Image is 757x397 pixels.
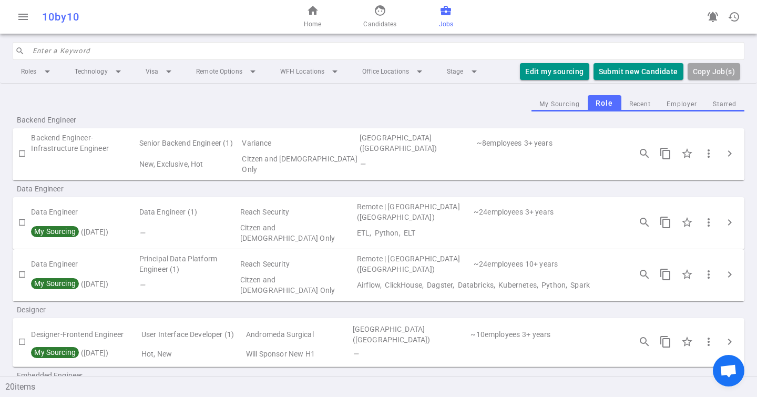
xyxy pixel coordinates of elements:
li: Office Locations [354,62,434,81]
button: Open menu [13,6,34,27]
td: Experience [523,133,621,154]
span: more_vert [702,268,715,281]
button: Starred [705,97,744,111]
a: Jobs [439,4,453,29]
button: Recent [621,97,659,111]
span: content_copy [659,268,672,281]
td: Reach Security [239,201,356,222]
div: 10by10 [42,11,248,23]
span: chevron_right [723,216,736,229]
td: Senior Backend Engineer (1) [138,133,241,154]
td: My Sourcing [31,222,138,243]
span: search_insights [638,335,651,348]
td: Experience [521,322,621,347]
td: Flags [138,274,239,296]
div: Click to Starred [676,263,698,286]
span: face [374,4,386,17]
span: ( [DATE] ) [31,280,108,288]
td: Designer-Frontend Engineer [31,322,140,347]
button: Open job engagements details [634,331,655,352]
span: notifications_active [707,11,719,23]
td: Data Engineer [31,201,138,222]
span: content_copy [659,216,672,229]
td: My Sourcing [31,347,140,361]
button: My Sourcing [531,97,588,111]
td: Andromeda Surgical [245,322,352,347]
span: search_insights [638,147,651,160]
li: Roles [13,62,62,81]
td: 24 | Employee Count [473,253,524,274]
td: Remote | Sunnyvale (San Francisco Bay Area) [356,253,473,274]
button: Click to expand [719,331,740,352]
td: Technical Skills Airflow, ClickHouse, Dagster, Databricks, Kubernetes, Python, Spark [356,274,621,296]
span: Designer [17,304,151,315]
button: Open job engagements details [634,212,655,233]
button: Copy this job's short summary. For full job description, use 3 dots -> Copy Long JD [655,143,676,164]
span: chevron_right [723,335,736,348]
td: Experience [524,253,621,274]
li: Stage [438,62,489,81]
button: Open job engagements details [634,264,655,285]
li: Visa [137,62,183,81]
td: San Francisco (San Francisco Bay Area) [352,322,470,347]
td: My Sourcing [31,274,138,296]
span: Candidates [363,19,396,29]
li: Remote Options [188,62,268,81]
button: Employer [659,97,705,111]
button: Open job engagements details [634,143,655,164]
td: Check to Select for Matching [13,201,31,243]
td: Flags [138,222,239,243]
span: Home [304,19,321,29]
td: Flags [140,347,245,361]
div: Click to Starred [676,142,698,165]
td: Principal Data Platform Engineer (1) [138,253,239,274]
span: business_center [439,4,452,17]
a: Go to see announcements [702,6,723,27]
span: content_copy [659,335,672,348]
td: User Interface Developer (1) [140,322,245,347]
div: Click to Starred [676,331,698,353]
td: Visa [239,222,356,243]
td: 10 | Employee Count [469,322,521,347]
div: Open chat [713,355,744,386]
span: Embedded Engineer [17,370,151,381]
td: Check to Select for Matching [13,322,31,361]
td: Technical Skills ETL, Python, ELT [356,222,621,243]
button: Edit my sourcing [520,63,589,80]
td: San Francisco (San Francisco Bay Area) [359,133,476,154]
div: Click to Starred [676,211,698,233]
td: Check to Select for Matching [13,133,31,175]
span: search_insights [638,268,651,281]
span: menu [17,11,29,23]
td: Technical Skills [352,347,621,361]
span: history [728,11,740,23]
button: Copy this job's short summary. For full job description, use 3 dots -> Copy Long JD [655,264,676,285]
i: — [360,160,365,168]
i: — [139,229,145,237]
td: Data Engineer (1) [138,201,239,222]
button: Role [588,95,621,111]
button: Submit new Candidate [594,63,683,80]
i: — [139,281,145,289]
td: Variance [241,133,358,154]
td: Visa [245,347,352,361]
td: My Sourcing [31,154,138,175]
button: Click to expand [719,212,740,233]
span: My Sourcing [33,348,77,357]
td: Remote | Sunnyvale (San Francisco Bay Area) [356,201,473,222]
button: Copy this job's short summary. For full job description, use 3 dots -> Copy Long JD [655,212,676,233]
i: — [353,350,359,358]
button: Open history [723,6,744,27]
a: Candidates [363,4,396,29]
span: Backend Engineer [17,115,151,125]
td: Experience [524,201,621,222]
td: Reach Security [239,253,356,274]
span: more_vert [702,147,715,160]
span: home [306,4,319,17]
button: Click to expand [719,143,740,164]
span: more_vert [702,335,715,348]
span: ( [DATE] ) [31,228,108,236]
span: Jobs [439,19,453,29]
span: My Sourcing [33,227,77,236]
td: Backend Engineer-Infrastructure Engineer [31,133,138,154]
